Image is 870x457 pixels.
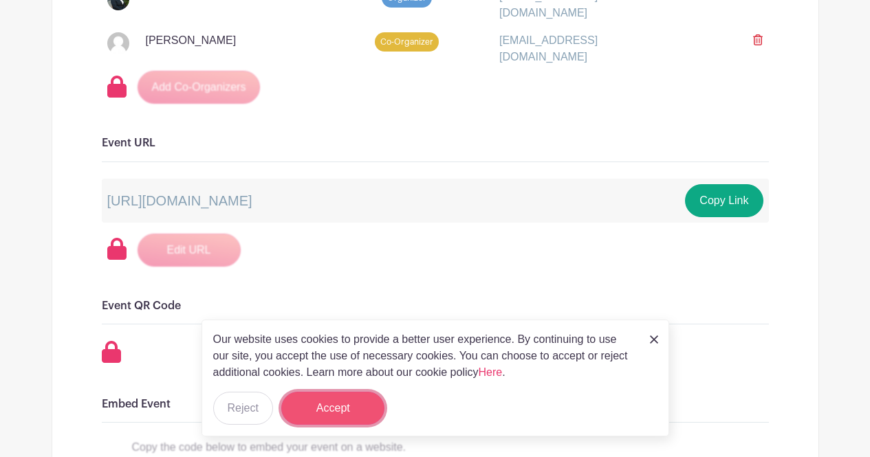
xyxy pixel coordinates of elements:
[650,335,658,344] img: close_button-5f87c8562297e5c2d7936805f587ecaba9071eb48480494691a3f1689db116b3.svg
[102,398,769,411] h6: Embed Event
[685,184,763,217] button: Copy Link
[146,32,237,49] p: [PERSON_NAME]
[375,32,439,52] span: Co-Organizer
[281,392,384,425] button: Accept
[102,137,769,150] h6: Event URL
[479,366,503,378] a: Here
[491,32,660,65] div: [EMAIL_ADDRESS][DOMAIN_NAME]
[107,32,129,54] img: default-ce2991bfa6775e67f084385cd625a349d9dcbb7a52a09fb2fda1e96e2d18dcdb.png
[213,392,273,425] button: Reject
[213,331,635,381] p: Our website uses cookies to provide a better user experience. By continuing to use our site, you ...
[107,190,252,211] p: [URL][DOMAIN_NAME]
[102,300,769,313] h6: Event QR Code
